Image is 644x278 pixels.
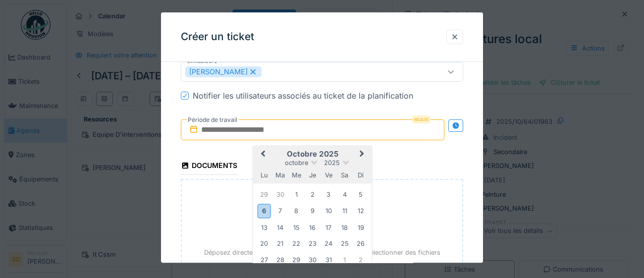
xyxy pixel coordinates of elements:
[322,221,335,234] div: Choose vendredi 17 octobre 2025
[273,253,287,267] div: Choose mardi 28 octobre 2025
[273,169,287,182] div: mardi
[354,237,367,251] div: Choose dimanche 26 octobre 2025
[338,237,351,251] div: Choose samedi 25 octobre 2025
[354,169,367,182] div: dimanche
[185,66,262,77] div: [PERSON_NAME]
[322,237,335,251] div: Choose vendredi 24 octobre 2025
[290,205,303,218] div: Choose mercredi 8 octobre 2025
[306,169,319,182] div: jeudi
[273,237,287,251] div: Choose mardi 21 octobre 2025
[258,237,271,251] div: Choose lundi 20 octobre 2025
[204,248,440,257] p: Déposez directement des fichiers ici, ou cliquez pour sélectionner des fichiers
[258,253,271,267] div: Choose lundi 27 octobre 2025
[290,188,303,201] div: Choose mercredi 1 octobre 2025
[306,253,319,267] div: Choose jeudi 30 octobre 2025
[193,90,413,102] div: Notifier les utilisateurs associés au ticket de la planification
[306,205,319,218] div: Choose jeudi 9 octobre 2025
[290,169,303,182] div: mercredi
[273,188,287,201] div: Choose mardi 30 septembre 2025
[322,169,335,182] div: vendredi
[338,253,351,267] div: Choose samedi 1 novembre 2025
[181,31,254,43] h3: Créer un ticket
[290,253,303,267] div: Choose mercredi 29 octobre 2025
[258,169,271,182] div: lundi
[290,221,303,234] div: Choose mercredi 15 octobre 2025
[254,147,270,163] button: Previous Month
[322,205,335,218] div: Choose vendredi 10 octobre 2025
[338,169,351,182] div: samedi
[338,205,351,218] div: Choose samedi 11 octobre 2025
[306,188,319,201] div: Choose jeudi 2 octobre 2025
[290,237,303,251] div: Choose mercredi 22 octobre 2025
[285,160,308,167] span: octobre
[322,188,335,201] div: Choose vendredi 3 octobre 2025
[258,188,271,201] div: Choose lundi 29 septembre 2025
[354,221,367,234] div: Choose dimanche 19 octobre 2025
[306,237,319,251] div: Choose jeudi 23 octobre 2025
[354,253,367,267] div: Choose dimanche 2 novembre 2025
[258,221,271,234] div: Choose lundi 13 octobre 2025
[355,147,371,163] button: Next Month
[256,187,369,268] div: Month octobre, 2025
[322,253,335,267] div: Choose vendredi 31 octobre 2025
[187,114,238,125] label: Période de travail
[338,188,351,201] div: Choose samedi 4 octobre 2025
[338,221,351,234] div: Choose samedi 18 octobre 2025
[185,57,219,65] label: Utilisateurs
[258,204,271,219] div: Choose lundi 6 octobre 2025
[354,188,367,201] div: Choose dimanche 5 octobre 2025
[324,160,340,167] span: 2025
[273,221,287,234] div: Choose mardi 14 octobre 2025
[306,221,319,234] div: Choose jeudi 16 octobre 2025
[273,205,287,218] div: Choose mardi 7 octobre 2025
[354,205,367,218] div: Choose dimanche 12 octobre 2025
[181,158,237,175] div: Documents
[412,115,430,123] div: Requis
[253,150,372,159] h2: octobre 2025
